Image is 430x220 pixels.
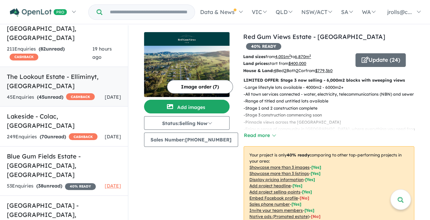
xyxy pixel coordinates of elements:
span: [ No ] [300,195,309,201]
p: Bed Bath Car from [243,67,350,74]
p: LIMITED OFFER: Stage 3 now selling - 6,000m2 blocks with sweeping views [244,77,414,84]
span: 40 % READY [246,43,281,50]
p: - Stage 3 construction commencing soon [244,112,420,119]
input: Try estate name, suburb, builder or developer [104,5,193,19]
img: Red Gum Views Estate - Yea Logo [147,35,227,43]
strong: ( unread) [39,46,65,52]
u: $ 400,000 [288,61,306,66]
u: 4,001 m [275,54,291,59]
span: [ Yes ] [302,189,312,194]
sup: 2 [289,54,291,57]
h5: The Lookout Estate - Elliminyt , [GEOGRAPHIC_DATA] [7,72,121,91]
span: [ Yes ] [311,165,321,170]
div: 45 Enquir ies [7,93,95,101]
u: Invite your team members [249,208,303,213]
u: Add project selling-points [249,189,300,194]
b: 40 % ready [287,152,310,157]
button: Image order (7) [167,80,233,94]
p: - Stage 1 and 2 construction complete [244,105,420,112]
span: 19 hours ago [92,46,112,60]
u: Display pricing information [249,177,303,182]
div: 211 Enquir ies [7,45,92,61]
img: Openlot PRO Logo White [10,8,67,17]
strong: ( unread) [40,134,66,140]
u: $ 779,360 [315,68,333,73]
p: - Pinnacle views across the [GEOGRAPHIC_DATA] [244,119,420,126]
button: Status:Selling Now [144,116,230,130]
h5: Darling Darley Estate - [GEOGRAPHIC_DATA] , [GEOGRAPHIC_DATA] [7,15,121,42]
button: Add images [144,100,230,113]
span: [DATE] [105,94,121,100]
span: 40 % READY [65,183,96,190]
strong: ( unread) [37,94,63,100]
div: 249 Enquir ies [7,133,97,141]
sup: 2 [309,54,311,57]
a: Red Gum Views Estate - Yea LogoRed Gum Views Estate - Yea [144,32,230,97]
p: - All town services connected - water, electricity, telecommunications (NBN) and sewer [244,91,420,98]
p: - Enjoy a sense of community in [GEOGRAPHIC_DATA], where everything you need from schools to heal... [244,126,420,140]
u: 6,870 m [295,54,311,59]
span: [ Yes ] [305,177,315,182]
u: Embed Facebook profile [249,195,298,201]
span: CASHBACK [66,93,95,100]
span: [ Yes ] [304,208,314,213]
span: [ Yes ] [291,202,301,207]
span: [ Yes ] [311,171,321,176]
b: House & Land: [243,68,274,73]
span: 38 [38,183,43,189]
span: CASHBACK [10,54,38,60]
span: [DATE] [105,183,121,189]
b: Land prices [243,61,268,66]
b: Land sizes [243,54,265,59]
p: - Large lifestyle lots available - 4000m2 - 6000m2+ [244,84,420,91]
span: jrolls@c... [387,9,412,15]
button: Read more [244,132,276,139]
u: Showcase more than 3 listings [249,171,309,176]
strong: ( unread) [36,183,62,189]
div: 53 Enquir ies [7,182,96,190]
u: Showcase more than 3 images [249,165,310,170]
u: 2 [284,68,286,73]
span: 70 [41,134,47,140]
img: Red Gum Views Estate - Yea [144,46,230,97]
span: 45 [39,94,44,100]
span: CASHBACK [69,133,97,140]
u: Sales phone number [249,202,290,207]
u: 2 [296,68,298,73]
a: Red Gum Views Estate - [GEOGRAPHIC_DATA] [243,33,385,41]
button: Sales Number:[PHONE_NUMBER] [144,133,238,147]
span: [DATE] [105,134,121,140]
p: - Range of titled and untitled lots available [244,98,420,105]
span: [No] [311,214,321,219]
span: 82 [40,46,46,52]
p: from [243,53,350,60]
h5: Blue Gum Fields Estate - [GEOGRAPHIC_DATA] , [GEOGRAPHIC_DATA] [7,152,121,179]
span: to [291,54,311,59]
span: [ Yes ] [292,183,302,188]
u: Add project headline [249,183,291,188]
u: Native ads (Promoted estate) [249,214,309,219]
p: start from [243,60,350,67]
button: Update (24) [355,53,406,67]
u: 4 [274,68,276,73]
h5: Lakeside - Colac , [GEOGRAPHIC_DATA] [7,112,121,130]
